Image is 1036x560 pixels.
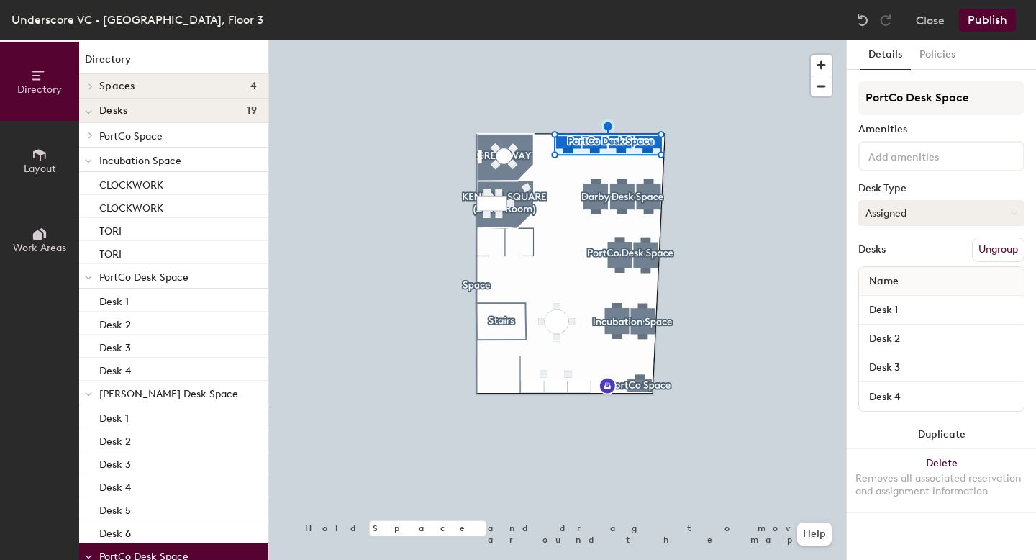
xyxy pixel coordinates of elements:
input: Add amenities [865,147,995,164]
button: Assigned [858,200,1024,226]
p: TORI [99,221,122,238]
button: Ungroup [972,238,1024,262]
p: Desk 4 [99,361,131,377]
span: Work Areas [13,242,66,254]
button: DeleteRemoves all associated reservation and assignment information [847,449,1036,512]
span: Layout [24,163,56,175]
button: Close [916,9,945,32]
div: Removes all associated reservation and assignment information [855,472,1027,498]
span: Name [862,268,906,294]
h1: Directory [79,52,268,74]
button: Help [797,523,832,546]
div: Desks [858,244,886,256]
span: 19 [247,105,257,117]
div: Underscore VC - [GEOGRAPHIC_DATA], Floor 3 [12,11,263,29]
span: Directory [17,83,62,96]
button: Duplicate [847,420,1036,449]
span: 4 [250,81,257,92]
p: Desk 2 [99,431,131,448]
p: CLOCKWORK [99,198,163,214]
p: Desk 6 [99,523,131,540]
span: Desks [99,105,127,117]
span: Incubation Space [99,155,181,167]
img: Redo [878,13,893,27]
button: Publish [959,9,1016,32]
span: [PERSON_NAME] Desk Space [99,388,238,400]
p: Desk 1 [99,408,129,425]
span: Spaces [99,81,135,92]
p: Desk 4 [99,477,131,494]
input: Unnamed desk [862,358,1021,378]
p: Desk 3 [99,338,131,354]
button: Details [860,40,911,70]
img: Undo [855,13,870,27]
p: Desk 2 [99,315,131,331]
div: Desk Type [858,183,1024,194]
p: Desk 5 [99,500,131,517]
p: CLOCKWORK [99,175,163,191]
input: Unnamed desk [862,300,1021,320]
input: Unnamed desk [862,329,1021,349]
input: Unnamed desk [862,387,1021,407]
p: Desk 3 [99,454,131,471]
div: Amenities [858,124,1024,135]
button: Policies [911,40,964,70]
p: Desk 1 [99,292,129,308]
span: PortCo Space [99,130,163,143]
p: TORI [99,244,122,261]
span: PortCo Desk Space [99,271,188,284]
